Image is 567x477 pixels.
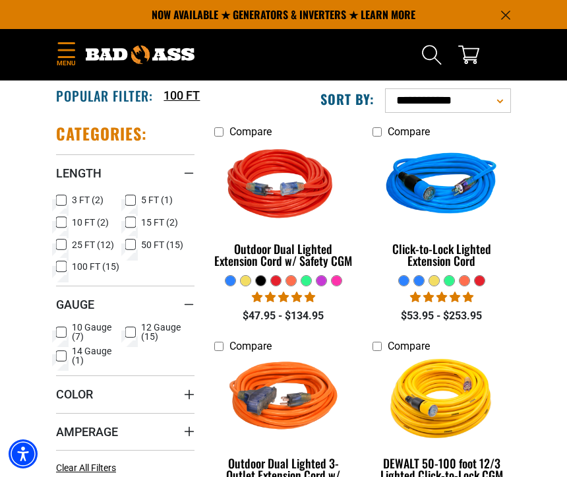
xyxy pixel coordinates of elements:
span: Menu [56,58,76,68]
div: Accessibility Menu [9,439,38,468]
span: 50 FT (15) [141,240,183,249]
a: cart [458,44,479,65]
summary: Color [56,375,194,412]
a: 100 FT [164,86,200,104]
summary: Menu [56,40,76,71]
div: Outdoor Dual Lighted Extension Cord w/ Safety CGM [214,243,353,267]
div: $47.95 - $134.95 [214,308,353,324]
span: Compare [229,125,272,138]
span: 10 FT (2) [72,218,109,227]
span: 5 FT (1) [141,195,173,205]
span: 10 Gauge (7) [72,323,120,341]
span: 3 FT (2) [72,195,104,205]
summary: Search [421,44,442,65]
h2: Popular Filter: [56,87,153,104]
summary: Length [56,154,194,191]
a: Clear All Filters [56,461,121,475]
summary: Amperage [56,413,194,450]
span: Color [56,387,93,402]
span: 4.87 stars [410,291,473,303]
span: Amperage [56,424,118,439]
img: blue [372,123,512,249]
label: Sort by: [320,90,374,108]
img: orange [214,338,353,463]
img: Red [214,123,353,249]
a: Red Outdoor Dual Lighted Extension Cord w/ Safety CGM [214,144,353,274]
span: 14 Gauge (1) [72,346,120,365]
span: Gauge [56,297,94,312]
div: $53.95 - $253.95 [373,308,511,324]
img: Bad Ass Extension Cords [86,46,194,64]
span: 100 FT (15) [72,262,119,271]
span: 12 Gauge (15) [141,323,189,341]
span: Compare [388,340,430,352]
span: Compare [388,125,430,138]
a: blue Click-to-Lock Lighted Extension Cord [373,144,511,274]
div: Click-to-Lock Lighted Extension Cord [373,243,511,267]
span: Length [56,166,102,181]
span: Compare [229,340,272,352]
summary: Gauge [56,286,194,323]
span: 25 FT (12) [72,240,114,249]
span: Clear All Filters [56,462,116,473]
h2: Categories: [56,123,147,144]
span: 15 FT (2) [141,218,178,227]
span: 4.81 stars [252,291,315,303]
